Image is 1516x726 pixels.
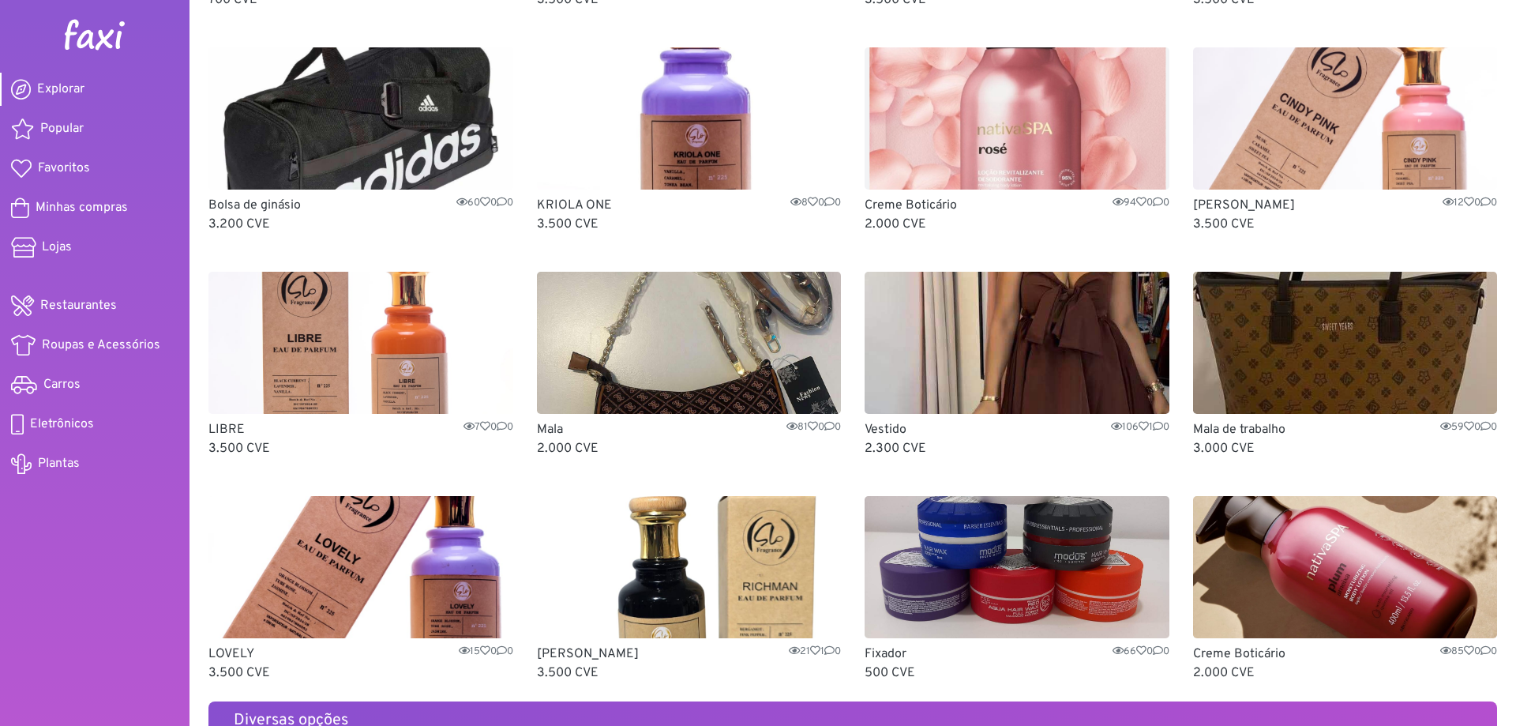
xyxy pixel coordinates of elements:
p: 2.000 CVE [865,215,1169,234]
span: 66 0 0 [1113,645,1169,660]
p: LOVELY [208,645,513,664]
img: KRIOLA ONE [537,47,842,190]
p: Vestido [865,420,1169,439]
p: 2.300 CVE [865,439,1169,458]
span: 60 0 0 [456,196,513,211]
p: 3.200 CVE [208,215,513,234]
img: CINDY PINK [1193,47,1498,190]
a: Mala de trabalho Mala de trabalho5900 3.000 CVE [1193,272,1498,458]
a: Creme Boticário Creme Boticário9400 2.000 CVE [865,47,1169,234]
img: Mala de trabalho [1193,272,1498,414]
p: Fixador [865,645,1169,664]
span: 7 0 0 [463,420,513,435]
p: [PERSON_NAME] [537,645,842,664]
p: [PERSON_NAME] [1193,196,1498,215]
span: Plantas [38,454,80,473]
p: 2.000 CVE [537,439,842,458]
span: 15 0 0 [459,645,513,660]
img: Creme Boticário [865,47,1169,190]
a: Bolsa de ginásio Bolsa de ginásio6000 3.200 CVE [208,47,513,234]
span: Roupas e Acessórios [42,336,160,355]
span: Popular [40,119,84,138]
span: Eletrônicos [30,415,94,434]
img: Mala [537,272,842,414]
a: Creme Boticário Creme Boticário8500 2.000 CVE [1193,496,1498,683]
p: 3.500 CVE [208,664,513,683]
span: Lojas [42,238,72,257]
p: 3.000 CVE [1193,439,1498,458]
img: Fixador [865,496,1169,638]
p: Bolsa de ginásio [208,196,513,215]
a: LOVELY LOVELY1500 3.500 CVE [208,496,513,683]
p: 500 CVE [865,664,1169,683]
p: Creme Boticário [865,196,1169,215]
p: Mala [537,420,842,439]
span: 8 0 0 [790,196,841,211]
p: KRIOLA ONE [537,196,842,215]
span: Explorar [37,80,84,99]
span: 59 0 0 [1440,420,1497,435]
img: RICHMAN [537,496,842,638]
a: CINDY PINK [PERSON_NAME]1200 3.500 CVE [1193,47,1498,234]
p: Mala de trabalho [1193,420,1498,439]
a: KRIOLA ONE KRIOLA ONE800 3.500 CVE [537,47,842,234]
span: Minhas compras [36,198,128,217]
img: Vestido [865,272,1169,414]
span: 94 0 0 [1113,196,1169,211]
span: 81 0 0 [786,420,841,435]
span: Carros [43,375,81,394]
span: Favoritos [38,159,90,178]
p: 2.000 CVE [1193,664,1498,683]
img: Creme Boticário [1193,496,1498,638]
a: Vestido Vestido10610 2.300 CVE [865,272,1169,458]
span: 21 1 0 [789,645,841,660]
p: Creme Boticário [1193,645,1498,664]
img: LOVELY [208,496,513,638]
span: Restaurantes [40,296,117,315]
p: 3.500 CVE [208,439,513,458]
a: Mala Mala8100 2.000 CVE [537,272,842,458]
img: Bolsa de ginásio [208,47,513,190]
p: 3.500 CVE [537,664,842,683]
span: 106 1 0 [1111,420,1169,435]
span: 12 0 0 [1443,196,1497,211]
a: Fixador Fixador6600 500 CVE [865,496,1169,683]
p: 3.500 CVE [537,215,842,234]
p: 3.500 CVE [1193,215,1498,234]
span: 85 0 0 [1440,645,1497,660]
p: LIBRE [208,420,513,439]
a: RICHMAN [PERSON_NAME]2110 3.500 CVE [537,496,842,683]
a: LIBRE LIBRE700 3.500 CVE [208,272,513,458]
img: LIBRE [208,272,513,414]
